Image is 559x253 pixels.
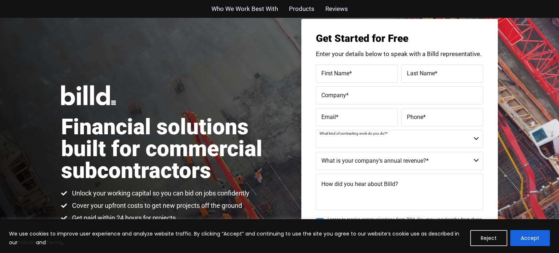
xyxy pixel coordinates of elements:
input: I agree to receive communications from Billd. You may unsubscribe from these communications at an... [316,218,324,226]
a: Terms [46,239,62,246]
h3: Get Started for Free [316,33,483,44]
p: We use cookies to improve user experience and analyze website traffic. By clicking “Accept” and c... [9,229,465,247]
span: I agree to receive communications from Billd. You may unsubscribe from these communications at an... [328,217,483,228]
p: Enter your details below to speak with a Billd representative. [316,51,483,57]
span: Get paid within 24 hours for projects [70,214,176,222]
a: Reviews [325,4,348,14]
a: Who We Work Best With [211,4,278,14]
span: Email [321,113,336,120]
h1: Financial solutions built for commercial subcontractors [61,116,279,182]
span: Last Name [407,70,435,76]
span: Company [321,91,346,98]
span: First Name [321,70,349,76]
span: Unlock your working capital so you can bid on jobs confidently [70,189,249,198]
button: Reject [470,230,507,246]
span: Cover your upfront costs to get new projects off the ground [70,201,242,210]
span: How did you hear about Billd? [321,181,398,187]
a: Products [289,4,314,14]
a: Policies [17,239,36,246]
span: Phone [407,113,423,120]
button: Accept [510,230,550,246]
